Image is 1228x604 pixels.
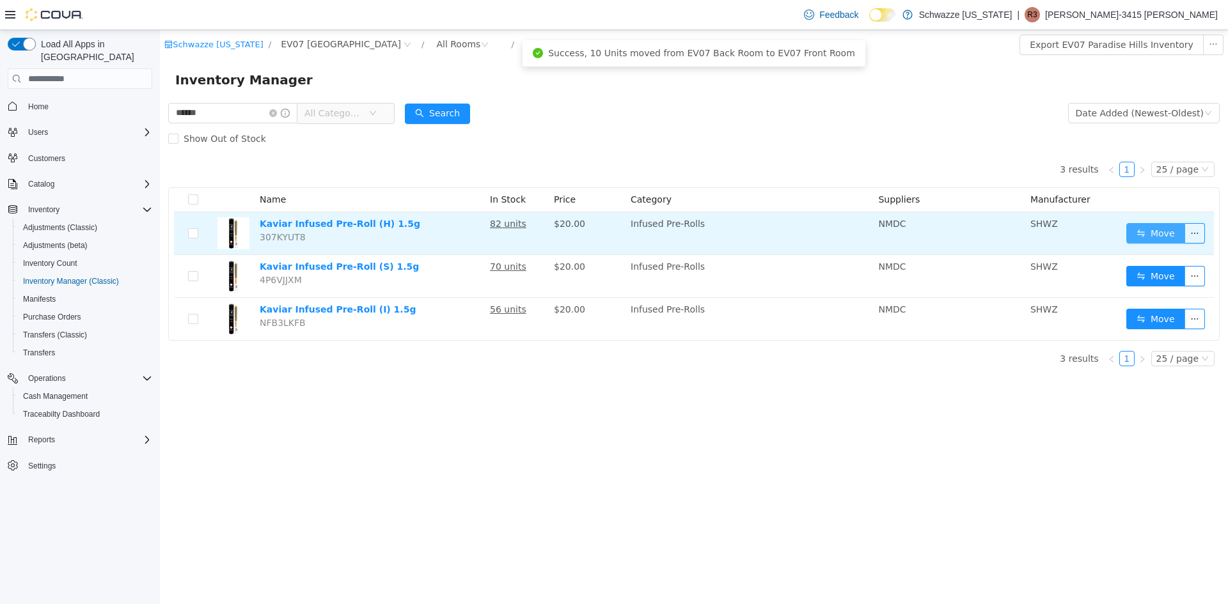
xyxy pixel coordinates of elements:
span: Name [100,164,126,174]
span: Inventory [23,202,152,217]
span: SHWZ [870,189,898,199]
span: NMDC [718,274,746,284]
span: Feedback [819,8,858,21]
span: Price [394,164,416,174]
a: Home [23,99,54,114]
span: Transfers (Classic) [23,330,87,340]
span: Transfers [23,348,55,358]
button: Customers [3,149,157,167]
span: $20.00 [394,231,425,242]
img: Kaviar Infused Pre-Roll (I) 1.5g hero shot [58,273,90,305]
span: Purchase Orders [18,309,152,325]
a: Traceabilty Dashboard [18,407,105,422]
li: Previous Page [944,321,959,336]
span: Reports [28,435,55,445]
span: NMDC [718,231,746,242]
img: Cova [26,8,83,21]
button: Catalog [3,175,157,193]
i: icon: right [979,136,986,144]
button: icon: swapMove [966,236,1025,256]
td: Infused Pre-Rolls [466,182,713,225]
span: Manifests [18,291,152,307]
li: 1 [959,132,975,147]
button: icon: swapMove [966,193,1025,213]
td: Infused Pre-Rolls [466,268,713,310]
span: Traceabilty Dashboard [18,407,152,422]
button: icon: swapMove [966,279,1025,299]
button: icon: ellipsis [1025,236,1045,256]
button: Inventory Count [13,254,157,272]
button: Catalog [23,176,59,192]
a: Inventory Manager (Classic) [18,274,124,289]
a: Purchase Orders [18,309,86,325]
span: $20.00 [394,189,425,199]
button: Home [3,97,157,115]
button: icon: searchSearch [245,74,310,94]
nav: Complex example [8,91,152,508]
button: Inventory [3,201,157,219]
span: Inventory [28,205,59,215]
li: Previous Page [944,132,959,147]
li: 3 results [900,321,938,336]
span: Settings [28,461,56,471]
span: Adjustments (beta) [18,238,152,253]
span: Suppliers [718,164,760,174]
i: icon: right [979,325,986,333]
a: Cash Management [18,389,93,404]
span: Users [23,125,152,140]
span: Operations [28,373,66,383]
span: Adjustments (Classic) [23,222,97,233]
u: 56 units [330,274,366,284]
a: Kaviar Infused Pre-Roll (I) 1.5g [100,274,256,284]
span: 4P6VJJXM [100,245,142,255]
span: Show Out of Stock [19,104,111,114]
button: Manifests [13,290,157,308]
a: Adjustments (Classic) [18,220,102,235]
a: Feedback [799,2,863,27]
button: icon: ellipsis [1025,279,1045,299]
span: SHWZ [870,231,898,242]
span: Manifests [23,294,56,304]
span: NFB3LKFB [100,288,146,298]
button: Reports [23,432,60,447]
i: icon: down [209,79,217,88]
span: Purchase Orders [23,312,81,322]
u: 70 units [330,231,366,242]
span: Users [28,127,48,137]
li: Next Page [975,132,990,147]
span: Home [23,98,152,114]
span: Operations [23,371,152,386]
span: Transfers (Classic) [18,327,152,343]
a: Adjustments (beta) [18,238,93,253]
li: 1 [959,321,975,336]
img: Kaviar Infused Pre-Roll (S) 1.5g hero shot [58,230,90,262]
button: Cash Management [13,387,157,405]
a: Transfers (Classic) [18,327,92,343]
button: Adjustments (beta) [13,236,157,254]
span: Customers [23,150,152,166]
u: 82 units [330,189,366,199]
span: Inventory Count [18,256,152,271]
button: Operations [23,371,71,386]
span: Adjustments (Classic) [18,220,152,235]
span: / [262,10,264,19]
i: icon: left [948,325,956,333]
span: Settings [23,458,152,474]
span: Inventory Manager [15,40,161,60]
button: Inventory Manager (Classic) [13,272,157,290]
button: icon: ellipsis [1043,4,1064,25]
button: Transfers [13,344,157,362]
p: [PERSON_NAME]-3415 [PERSON_NAME] [1045,7,1218,22]
div: 25 / page [996,321,1039,336]
i: icon: down [1044,79,1052,88]
span: $20.00 [394,274,425,284]
span: / [109,10,111,19]
li: Next Page [975,321,990,336]
button: Users [3,123,157,141]
button: Purchase Orders [13,308,157,326]
button: icon: ellipsis [1025,193,1045,213]
button: Export EV07 Paradise Hills Inventory [860,4,1044,25]
a: Inventory Count [18,256,83,271]
span: Success, 10 Units moved from EV07 Back Room to EV07 Front Room [388,18,695,28]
